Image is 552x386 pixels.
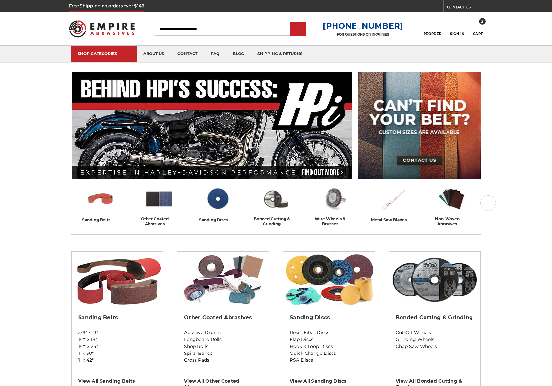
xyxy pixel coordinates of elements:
a: Flap Discs [290,336,368,343]
span: Cart [473,32,483,36]
button: Next [480,195,496,211]
input: Submit [291,23,305,36]
img: Wire Wheels & Brushes [320,185,349,213]
a: contact [171,46,204,62]
div: other coated abrasives [132,216,186,226]
a: non-woven abrasives [425,185,478,226]
div: sanding belts [82,216,119,223]
a: CONTACT US [447,3,483,12]
a: Grinding Wheels [396,336,474,343]
img: Non-woven Abrasives [437,185,466,213]
a: [PHONE_NUMBER] [323,21,403,31]
div: sanding discs [199,216,236,223]
a: 3/8" x 13" [78,329,156,336]
img: Sanding Discs [283,252,375,308]
a: wire wheels & brushes [308,185,361,226]
a: Cross Pads [184,357,262,364]
h3: View All sanding discs [290,374,368,384]
img: Sanding Belts [72,252,163,308]
a: faq [204,46,226,62]
img: Banner for an interview featuring Horsepower Inc who makes Harley performance upgrades featured o... [72,72,352,179]
a: other coated abrasives [132,185,186,226]
img: Bonded Cutting & Grinding [389,252,480,308]
h2: Bonded Cutting & Grinding [396,314,474,321]
div: non-woven abrasives [425,216,478,226]
a: sanding belts [74,185,127,223]
h2: Sanding Discs [290,314,368,321]
img: promo banner for custom belts. [358,72,481,179]
a: sanding discs [191,185,244,223]
a: Chop Saw Wheels [396,343,474,350]
a: Hook & Loop Discs [290,343,368,350]
span: 2 [479,18,486,25]
div: wire wheels & brushes [308,216,361,226]
h2: Sanding Belts [78,314,156,321]
img: Sanding Discs [203,185,232,213]
div: bonded cutting & grinding [249,216,303,226]
img: Metal Saw Blades [379,185,407,213]
span: Sign In [450,32,464,36]
a: 1/2" x 24" [78,343,156,350]
p: FOR QUESTIONS OR INQUIRIES [323,32,403,37]
img: Bonded Cutting & Grinding [262,185,290,213]
a: PSA Discs [290,357,368,364]
img: Other Coated Abrasives [177,252,269,308]
a: blog [226,46,251,62]
div: SHOP CATEGORIES [78,51,130,56]
a: 1" x 30" [78,350,156,357]
a: 2 Cart [473,22,483,36]
h3: View All sanding belts [78,374,156,384]
a: Longboard Rolls [184,336,262,343]
a: Abrasive Drums [184,329,262,336]
a: bonded cutting & grinding [249,185,303,226]
a: 1" x 42" [78,357,156,364]
a: Resin Fiber Discs [290,329,368,336]
div: metal saw blades [371,216,415,223]
img: Sanding Belts [86,185,115,213]
h2: Other Coated Abrasives [184,314,262,321]
a: Quick Change Discs [290,350,368,357]
img: Empire Abrasives [69,16,135,42]
a: about us [137,46,171,62]
a: Reorder [424,22,442,36]
a: shipping & returns [251,46,309,62]
a: 1/2" x 18" [78,336,156,343]
a: Spiral Bands [184,350,262,357]
span: Reorder [424,32,442,36]
a: metal saw blades [366,185,420,223]
a: Cut-Off Wheels [396,329,474,336]
img: Other Coated Abrasives [145,185,173,213]
a: Shop Rolls [184,343,262,350]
